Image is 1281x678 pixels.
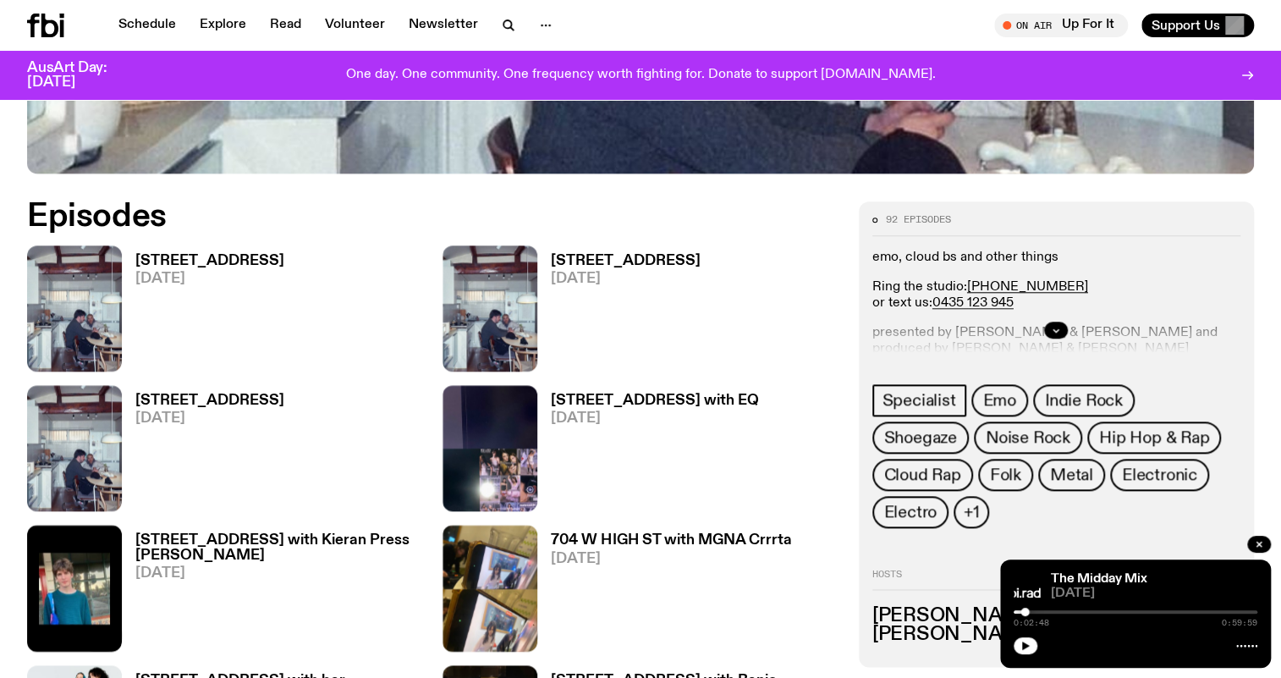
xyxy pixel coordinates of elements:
img: Artist MGNA Crrrta [443,525,537,651]
button: On AirUp For It [994,14,1128,37]
a: Hip Hop & Rap [1087,422,1221,454]
span: Metal [1050,466,1093,484]
button: +1 [954,496,989,528]
span: [DATE] [551,272,700,286]
a: [STREET_ADDRESS][DATE] [122,254,284,372]
h3: [STREET_ADDRESS] with Kieran Press [PERSON_NAME] [135,533,422,562]
a: Electro [872,496,949,528]
h3: 704 W HIGH ST with MGNA Crrrta [551,533,791,548]
h3: [STREET_ADDRESS] with EQ [551,394,758,408]
p: One day. One community. One frequency worth fighting for. Donate to support [DOMAIN_NAME]. [346,68,936,83]
span: Folk [990,466,1021,484]
span: Cloud Rap [884,466,961,484]
a: 0435 123 945 [932,296,1014,310]
h3: [STREET_ADDRESS] [551,254,700,268]
a: [STREET_ADDRESS][DATE] [537,254,700,372]
a: [PHONE_NUMBER] [967,279,1088,293]
span: Shoegaze [884,428,957,447]
a: [STREET_ADDRESS] with Kieran Press [PERSON_NAME][DATE] [122,533,422,651]
h3: [STREET_ADDRESS] [135,394,284,408]
span: [DATE] [1051,587,1257,600]
span: Specialist [882,391,956,410]
a: [STREET_ADDRESS] with EQ[DATE] [537,394,758,511]
h3: [STREET_ADDRESS] [135,254,284,268]
img: Pat sits at a dining table with his profile facing the camera. Rhea sits to his left facing the c... [443,245,537,372]
a: Emo [971,384,1028,416]
p: emo, cloud bs and other things [872,249,1240,265]
span: [DATE] [135,566,422,581]
h3: [PERSON_NAME] [872,625,1240,643]
img: Pat sits at a dining table with his profile facing the camera. Rhea sits to his left facing the c... [27,385,122,511]
span: 92 episodes [886,215,951,224]
span: [DATE] [551,411,758,426]
a: The Midday Mix [1051,572,1147,586]
span: Electro [884,503,937,521]
a: [STREET_ADDRESS][DATE] [122,394,284,511]
a: Schedule [108,14,186,37]
span: [DATE] [135,411,284,426]
span: Electronic [1122,466,1197,484]
a: Shoegaze [872,422,969,454]
h2: Episodes [27,201,838,232]
a: 704 W HIGH ST with MGNA Crrrta[DATE] [537,533,791,651]
span: +1 [964,503,979,521]
h3: [PERSON_NAME] [872,607,1240,626]
span: Emo [983,391,1016,410]
h3: AusArt Day: [DATE] [27,61,135,90]
a: Volunteer [315,14,395,37]
h2: Hosts [872,569,1240,589]
span: Hip Hop & Rap [1099,428,1209,447]
button: Support Us [1141,14,1254,37]
a: Specialist [872,384,966,416]
a: Metal [1038,459,1105,491]
span: [DATE] [135,272,284,286]
a: Read [260,14,311,37]
span: Noise Rock [986,428,1070,447]
a: Newsletter [399,14,488,37]
span: [DATE] [551,552,791,566]
img: Pat sits at a dining table with his profile facing the camera. Rhea sits to his left facing the c... [27,245,122,372]
a: Noise Rock [974,422,1082,454]
span: Support Us [1152,18,1220,33]
a: Electronic [1110,459,1209,491]
a: Explore [190,14,256,37]
span: 0:59:59 [1222,619,1257,627]
a: Cloud Rap [872,459,973,491]
span: Indie Rock [1045,391,1123,410]
p: Ring the studio: or text us: [872,278,1240,311]
span: 0:02:48 [1014,619,1049,627]
a: Folk [978,459,1033,491]
a: Indie Rock [1033,384,1135,416]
